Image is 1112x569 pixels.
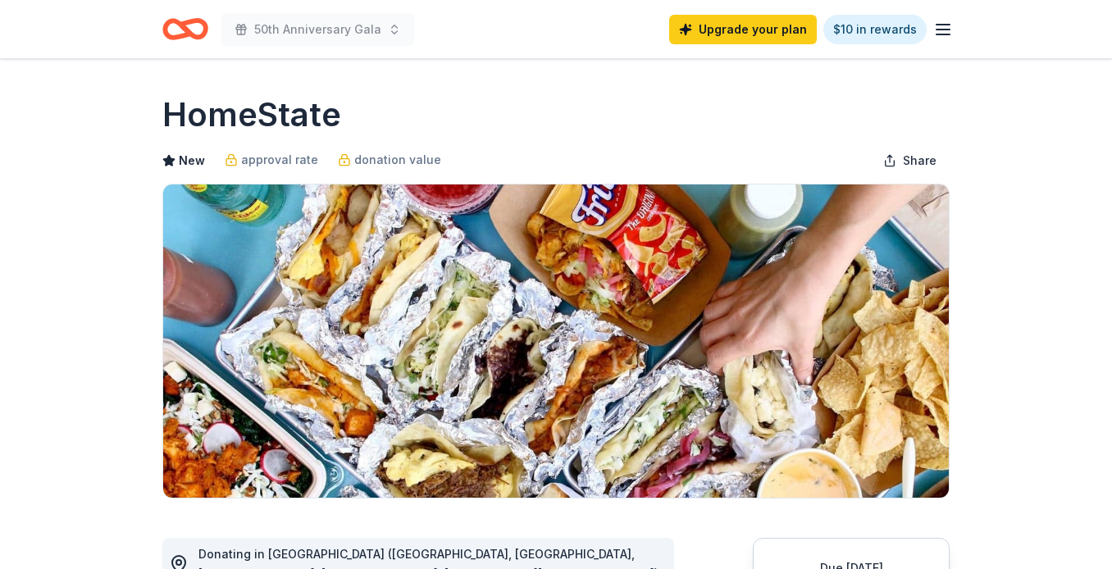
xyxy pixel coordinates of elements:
[162,92,341,138] h1: HomeState
[254,20,381,39] span: 50th Anniversary Gala
[221,13,414,46] button: 50th Anniversary Gala
[163,184,949,498] img: Image for HomeState
[870,144,950,177] button: Share
[669,15,817,44] a: Upgrade your plan
[903,151,937,171] span: Share
[823,15,927,44] a: $10 in rewards
[225,150,318,170] a: approval rate
[179,151,205,171] span: New
[354,150,441,170] span: donation value
[338,150,441,170] a: donation value
[162,10,208,48] a: Home
[241,150,318,170] span: approval rate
